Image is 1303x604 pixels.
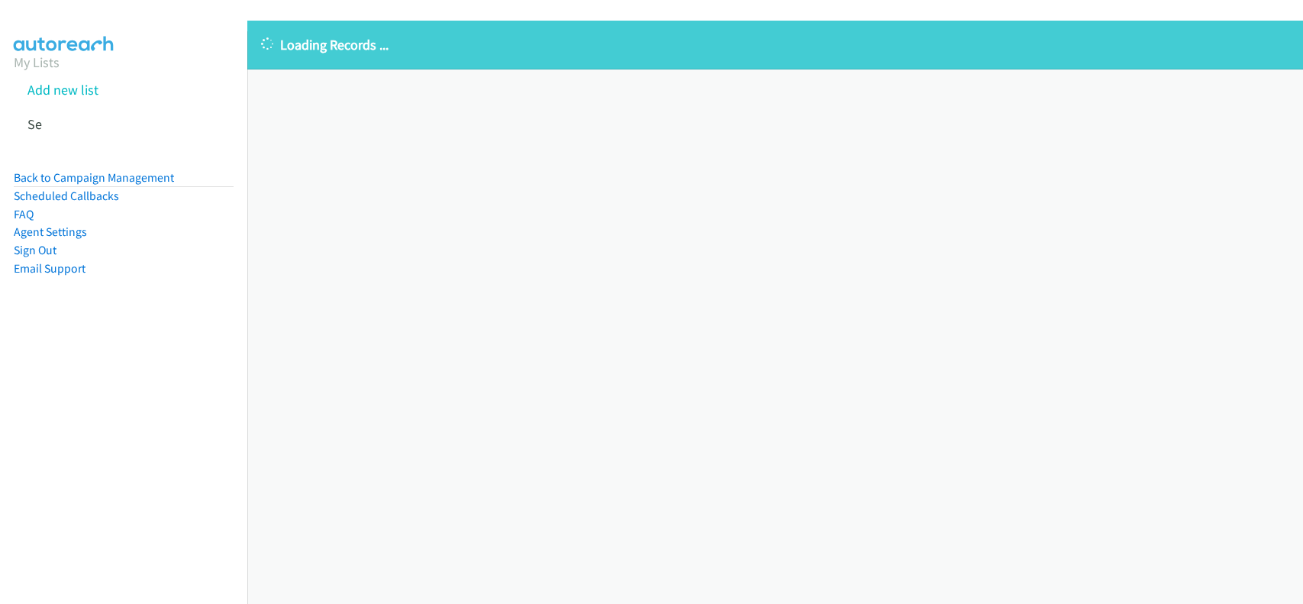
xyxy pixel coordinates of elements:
[14,170,174,185] a: Back to Campaign Management
[14,207,34,221] a: FAQ
[14,243,56,257] a: Sign Out
[27,81,98,99] a: Add new list
[14,261,85,276] a: Email Support
[27,115,42,133] a: Se
[14,189,119,203] a: Scheduled Callbacks
[14,224,87,239] a: Agent Settings
[14,53,60,71] a: My Lists
[261,34,1289,55] p: Loading Records ...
